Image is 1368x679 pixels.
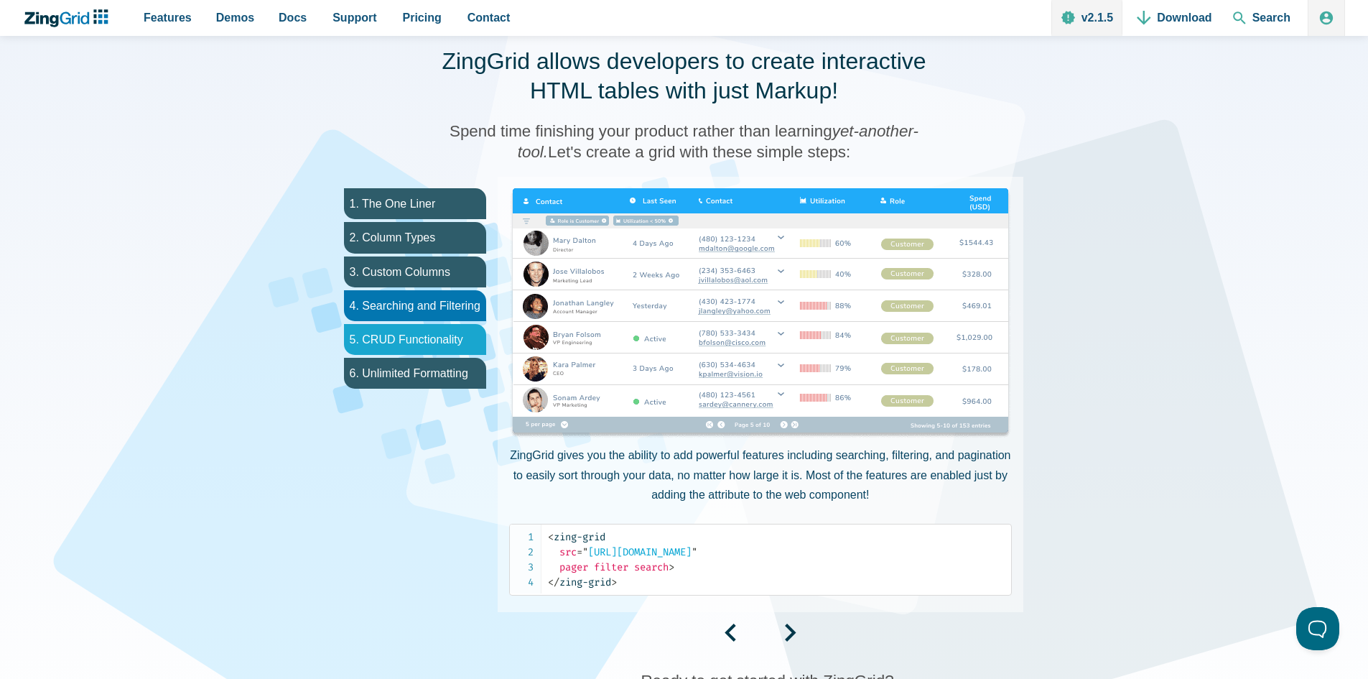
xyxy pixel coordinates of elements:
[548,576,559,588] span: </
[509,445,1012,504] p: ZingGrid gives you the ability to add powerful features including searching, filtering, and pagin...
[332,8,376,27] span: Support
[344,188,486,219] li: 1. The One Liner
[23,9,116,27] a: ZingChart Logo. Click to return to the homepage
[344,222,486,253] li: 2. Column Types
[548,576,611,588] span: zing-grid
[634,561,669,573] span: search
[433,47,936,106] h2: ZingGrid allows developers to create interactive HTML tables with just Markup!
[403,8,442,27] span: Pricing
[433,121,936,162] h3: Spend time finishing your product rather than learning Let's create a grid with these simple steps:
[669,561,674,573] span: >
[559,546,577,558] span: src
[144,8,192,27] span: Features
[279,8,307,27] span: Docs
[582,546,588,558] span: "
[594,561,628,573] span: filter
[548,531,554,543] span: <
[344,290,486,321] li: 4. Searching and Filtering
[559,561,588,573] span: pager
[548,531,605,543] span: zing-grid
[577,546,697,558] span: [URL][DOMAIN_NAME]
[692,546,697,558] span: "
[611,576,617,588] span: >
[344,324,486,355] li: 5. CRUD Functionality
[216,8,254,27] span: Demos
[344,257,486,287] li: 3. Custom Columns
[344,358,486,389] li: 6. Unlimited Formatting
[577,546,582,558] span: =
[467,8,511,27] span: Contact
[1296,607,1339,650] iframe: Toggle Customer Support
